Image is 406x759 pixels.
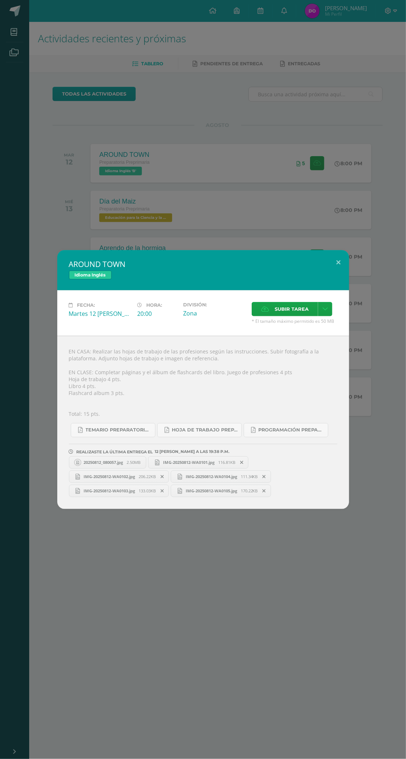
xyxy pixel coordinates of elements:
a: IMG-20250812-WA0101.jpg 116.81KB [148,456,248,469]
h2: AROUND TOWN [69,259,337,269]
span: Remover entrega [258,487,271,495]
span: Hora: [147,302,162,308]
a: Programación Preparatoria Inglés B.pdf [244,423,328,437]
span: IMG-20250812-WA0102.jpg [80,474,139,479]
span: 111.34KB [241,474,258,479]
a: IMG-20250812-WA0103.jpg 133.03KB [69,485,169,497]
span: 116.81KB [218,460,235,465]
a: Hoja de trabajo PREPARATORIA1.pdf [157,423,242,437]
a: IMG-20250812-WA0105.jpg 170.22KB [171,485,271,497]
span: 206.22KB [139,474,156,479]
span: IMG-20250812-WA0104.jpg [182,474,241,479]
span: 170.22KB [241,488,258,493]
a: 20250812_080057.jpg [69,456,147,469]
span: Hoja de trabajo PREPARATORIA1.pdf [172,427,238,433]
span: Programación Preparatoria Inglés B.pdf [259,427,324,433]
span: * El tamaño máximo permitido es 50 MB [252,318,337,324]
div: Martes 12 [PERSON_NAME] [69,310,132,318]
span: IMG-20250812-WA0101.jpg [159,460,218,465]
span: Idioma Inglés [69,271,112,279]
button: Close (Esc) [328,250,349,275]
a: IMG-20250812-WA0104.jpg 111.34KB [171,470,271,483]
a: Temario preparatoria 4-2025.pdf [71,423,155,437]
div: Zona [183,309,246,317]
div: 20:00 [138,310,177,318]
span: 133.03KB [139,488,156,493]
span: Remover entrega [236,458,248,466]
span: Remover entrega [258,473,271,481]
span: Fecha: [77,302,95,308]
span: IMG-20250812-WA0105.jpg [182,488,241,493]
span: IMG-20250812-WA0103.jpg [80,488,139,493]
span: REALIZASTE LA ÚLTIMA ENTREGA EL [77,449,153,454]
span: 2.50MB [127,460,140,465]
span: 20250812_080057.jpg [80,460,127,465]
span: Remover entrega [156,473,169,481]
span: Subir tarea [275,302,309,316]
span: Remover entrega [156,487,169,495]
label: División: [183,302,246,307]
span: Temario preparatoria 4-2025.pdf [86,427,151,433]
a: IMG-20250812-WA0102.jpg 206.22KB [69,470,169,483]
div: EN CASA: Realizar las hojas de trabajo de las profesiones según las instrucciones. Subir fotograf... [57,336,349,509]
